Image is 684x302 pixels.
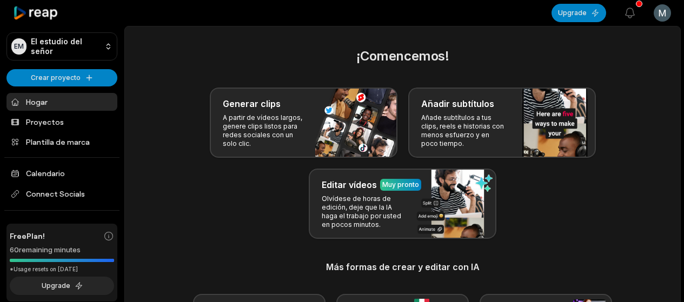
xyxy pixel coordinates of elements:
[6,93,117,111] a: Hogar
[421,98,494,109] font: Añadir subtítulos
[14,42,24,50] font: EM
[6,164,117,182] a: Calendario
[26,169,65,178] font: Calendario
[26,137,90,146] font: Plantilla de marca
[382,180,419,189] font: Muy pronto
[421,113,504,147] font: Añade subtítulos a tus clips, reels e historias con menos esfuerzo y en poco tiempo.
[10,277,114,295] button: Upgrade
[31,37,82,56] font: El estudio del señor
[26,97,48,106] font: Hogar
[223,113,302,147] font: A partir de vídeos largos, genere clips listos para redes sociales con un solo clic.
[6,113,117,131] a: Proyectos
[6,133,117,151] a: Plantilla de marca
[322,179,377,190] font: Editar vídeos
[223,98,281,109] font: Generar clips
[26,117,64,126] font: Proyectos
[552,4,606,22] button: Upgrade
[10,245,114,256] div: 60 remaining minutes
[6,69,117,86] button: Crear proyecto
[10,265,114,273] div: *Usage resets on [DATE]
[10,230,45,241] span: Free Plan!
[31,73,81,82] font: Crear proyecto
[326,261,480,272] font: Más formas de crear y editar con IA
[356,48,449,64] font: ¡Comencemos!
[322,194,401,229] font: Olvídese de horas de edición, deje que la IA haga el trabajo por usted en pocos minutos.
[6,184,117,204] span: Connect Socials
